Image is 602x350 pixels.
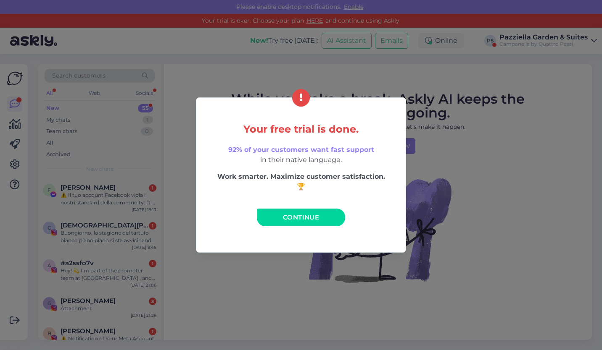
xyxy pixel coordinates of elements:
[283,213,319,221] span: Continue
[257,209,345,226] a: Continue
[214,172,388,192] p: Work smarter. Maximize customer satisfaction. 🏆
[214,124,388,135] h5: Your free trial is done.
[214,145,388,165] p: in their native language.
[228,146,374,154] span: 92% of your customers want fast support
